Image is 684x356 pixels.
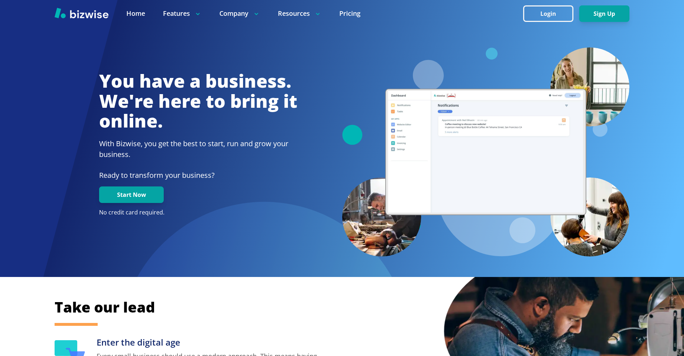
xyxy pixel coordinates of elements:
[99,138,297,160] h2: With Bizwise, you get the best to start, run and grow your business.
[99,186,164,203] button: Start Now
[55,8,108,18] img: Bizwise Logo
[339,9,360,18] a: Pricing
[99,191,164,198] a: Start Now
[523,10,579,17] a: Login
[99,209,297,217] p: No credit card required.
[163,9,201,18] p: Features
[579,10,629,17] a: Sign Up
[278,9,321,18] p: Resources
[219,9,260,18] p: Company
[579,5,629,22] button: Sign Up
[99,170,297,181] p: Ready to transform your business?
[126,9,145,18] a: Home
[97,337,324,348] h3: Enter the digital age
[55,297,593,317] h2: Take our lead
[523,5,573,22] button: Login
[99,71,297,131] h1: You have a business. We're here to bring it online.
